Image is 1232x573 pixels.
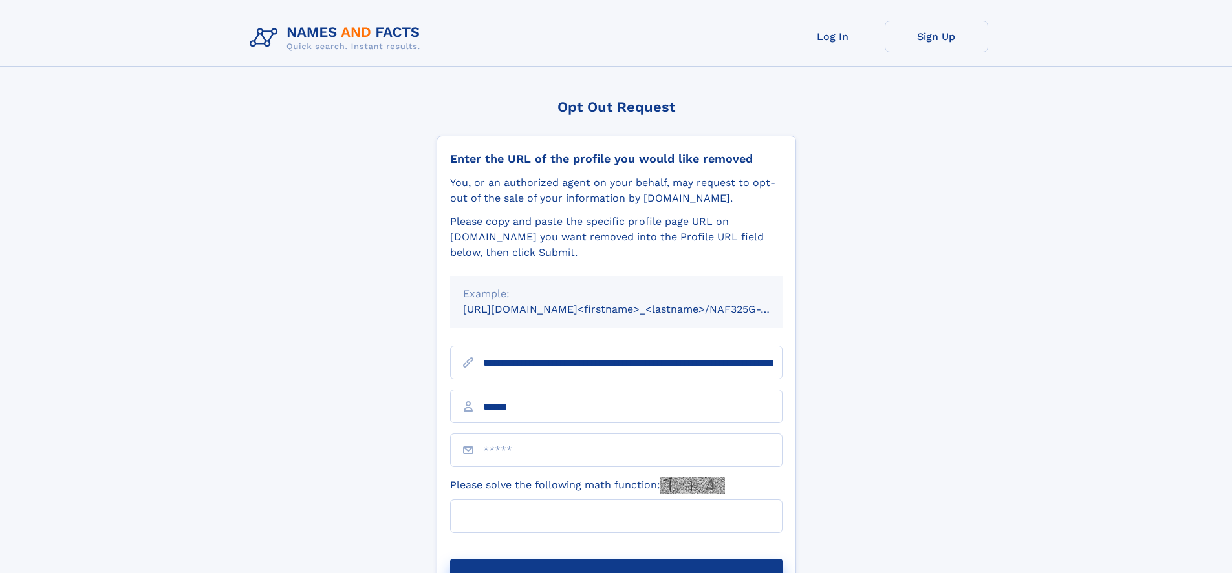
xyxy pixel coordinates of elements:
div: Example: [463,286,770,302]
label: Please solve the following math function: [450,477,725,494]
div: Enter the URL of the profile you would like removed [450,152,783,166]
small: [URL][DOMAIN_NAME]<firstname>_<lastname>/NAF325G-xxxxxxxx [463,303,807,315]
img: Logo Names and Facts [244,21,431,56]
div: Opt Out Request [437,99,796,115]
div: You, or an authorized agent on your behalf, may request to opt-out of the sale of your informatio... [450,175,783,206]
a: Sign Up [885,21,988,52]
div: Please copy and paste the specific profile page URL on [DOMAIN_NAME] you want removed into the Pr... [450,214,783,260]
a: Log In [781,21,885,52]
